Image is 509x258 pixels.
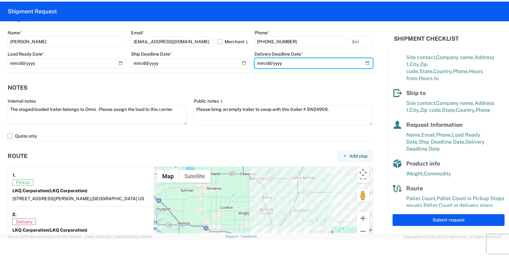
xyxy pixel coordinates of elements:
span: [STREET_ADDRESS][PERSON_NAME], [12,196,92,201]
span: Add stop [349,153,367,159]
a: Feedback [241,234,257,238]
input: Ext [350,37,373,47]
h2: Route [8,153,27,159]
span: Company name, [436,100,475,106]
span: Phone, [453,68,469,74]
a: Support [225,234,241,238]
span: Phone, [436,132,452,138]
span: Phone [476,107,490,113]
span: Commodity [424,171,451,177]
span: City, [409,61,420,67]
button: Submit request [393,214,505,226]
span: Site contact, [406,100,436,106]
span: Pickup [12,179,33,186]
span: City, [409,107,420,113]
span: [GEOGRAPHIC_DATA] US [92,196,144,201]
span: Pallet Count in Pickup Stops equals Pallet Count in delivery stops [406,195,504,208]
span: Product info [406,160,440,167]
label: Public notes [194,98,224,104]
span: Copyright © [DATE]-[DATE] Agistix Inc., All Rights Reserved [403,234,501,240]
span: (LKQ Corporation) [48,227,87,233]
label: Ship Deadline Date [131,51,172,57]
label: Delivery Deadline Date [254,51,303,57]
span: Delivery [12,219,36,225]
span: Route [406,185,423,192]
span: Weight, [406,171,424,177]
label: Quote only [8,131,373,141]
button: Show satellite imagery [179,170,211,183]
span: Country, [456,107,476,113]
span: Zip code, [420,107,442,113]
span: Ship Deadline Date, [419,139,465,145]
span: Email, [422,132,436,138]
span: Client: 2025.18.0-7346316 [85,235,152,239]
strong: 1. [12,171,16,179]
span: [DATE] 08:10:16 [127,235,152,239]
span: Name, [406,132,422,138]
label: Name [8,30,22,36]
span: Company name, [436,54,475,60]
h2: Shipment Checklist [394,35,459,43]
span: Pallet Count, [406,195,437,201]
label: Merchant [217,37,249,47]
span: State, [442,107,456,113]
strong: 2. [12,211,17,219]
strong: LKQ Corporation [12,227,87,233]
span: Hours to [419,75,439,81]
span: Ship to [406,90,426,96]
label: Phone [254,30,269,36]
span: Server: 2025.18.0-daa1fe12ee7 [8,235,82,239]
strong: LKQ Corporation [12,188,87,193]
span: [DATE] 10:04:51 [57,235,82,239]
h2: Shipment Request [8,8,57,15]
label: Email [131,30,144,36]
button: Add stop [337,150,373,162]
button: Drag Pegman onto the map to open Street View [357,189,369,202]
button: Zoom in [357,212,369,225]
label: Load Ready Date [8,51,44,57]
button: Map camera controls [357,166,369,179]
span: State, [419,68,433,74]
label: Internal notes [8,98,36,104]
button: Zoom out [357,225,369,238]
span: (LKQ Corporation) [48,188,87,193]
span: Country, [433,68,453,74]
span: Site contact, [406,54,436,60]
span: Request Information [406,121,463,128]
h2: Notes [8,85,27,91]
button: Show street map [157,170,179,183]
